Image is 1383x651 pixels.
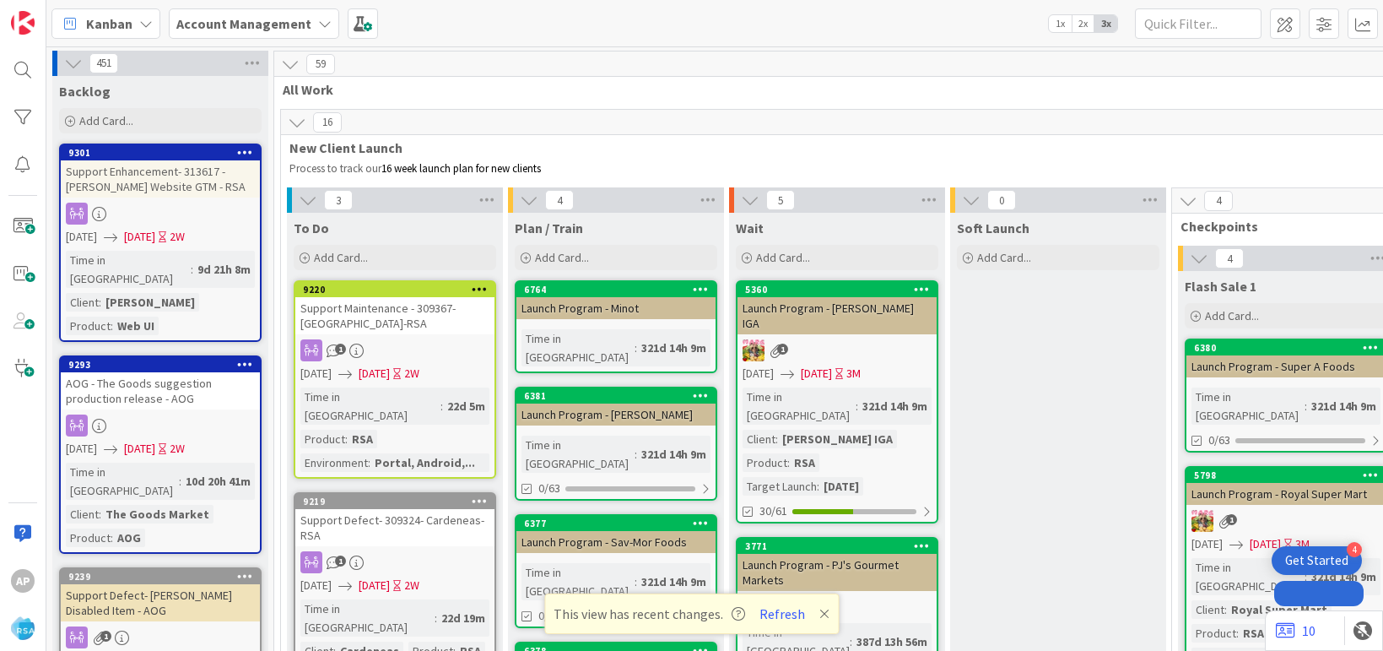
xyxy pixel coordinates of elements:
span: 1 [1226,514,1237,525]
div: Product [743,453,787,472]
div: 22d 19m [437,609,489,627]
span: : [856,397,858,415]
div: 321d 14h 9m [1307,397,1380,415]
div: 10d 20h 41m [181,472,255,491]
div: RSA [790,453,819,472]
span: 4 [1215,248,1244,269]
div: Support Enhancement- 313617 - [PERSON_NAME] Website GTM - RSA [61,160,260,198]
span: : [368,453,370,472]
div: 321d 14h 9m [1307,567,1380,586]
div: Launch Program - [PERSON_NAME] IGA [737,297,937,334]
span: [DATE] [124,228,155,246]
div: 22d 5m [443,397,489,415]
div: Client [66,293,99,312]
div: 9d 21h 8m [193,260,255,279]
input: Quick Filter... [1135,8,1261,39]
div: 9219 [303,496,494,507]
div: Support Defect- 309324- Cardeneas-RSA [295,509,494,546]
b: Account Management [176,15,311,32]
span: 3 [324,190,353,210]
div: 9301 [61,145,260,160]
div: Open Get Started checklist, remaining modules: 4 [1272,546,1362,575]
div: 6377 [524,518,716,529]
span: Plan / Train [515,220,583,236]
span: [DATE] [743,365,774,382]
div: 6377 [516,516,716,531]
div: 9293AOG - The Goods suggestion production release - AOG [61,357,260,410]
span: 16 week launch plan for new clients [381,161,541,176]
div: Time in [GEOGRAPHIC_DATA] [521,436,635,473]
div: Time in [GEOGRAPHIC_DATA] [300,388,440,425]
div: Support Defect- [PERSON_NAME] Disabled Item - AOG [61,584,260,621]
span: 1 [335,344,346,355]
div: Target Launch [743,477,817,496]
div: Time in [GEOGRAPHIC_DATA] [743,388,856,425]
div: 6764 [524,284,716,296]
a: 10 [1276,621,1315,641]
span: 3x [1094,15,1117,32]
span: Backlog [59,83,111,100]
div: Launch Program - [PERSON_NAME] [516,404,716,426]
div: The Goods Market [101,505,213,524]
div: 9219 [295,494,494,509]
div: 6381Launch Program - [PERSON_NAME] [516,388,716,426]
span: Soft Launch [957,220,1029,236]
span: : [850,632,852,651]
div: Product [66,317,111,335]
span: : [775,430,778,448]
div: 9301Support Enhancement- 313617 - [PERSON_NAME] Website GTM - RSA [61,145,260,198]
span: : [111,529,113,547]
div: 9219Support Defect- 309324- Cardeneas-RSA [295,494,494,546]
div: 9239Support Defect- [PERSON_NAME] Disabled Item - AOG [61,569,260,621]
span: : [1236,624,1239,643]
span: 0/63 [538,607,560,625]
span: 2x [1072,15,1094,32]
span: 0 [987,190,1016,210]
div: Time in [GEOGRAPHIC_DATA] [1191,388,1305,425]
div: Time in [GEOGRAPHIC_DATA] [521,329,635,366]
span: [DATE] [300,577,332,594]
div: 9220 [303,284,494,296]
img: MC [743,339,764,361]
div: 9301 [68,147,260,159]
div: Time in [GEOGRAPHIC_DATA] [521,563,635,600]
div: MC [737,339,937,361]
div: 6764 [516,282,716,297]
div: Product [300,430,345,448]
span: : [1305,397,1307,415]
div: 9293 [68,359,260,371]
span: : [1224,600,1227,619]
span: : [1305,567,1307,586]
button: Refresh [754,603,811,625]
div: [PERSON_NAME] IGA [778,430,897,448]
div: 321d 14h 9m [858,397,932,415]
span: 1 [100,631,111,642]
div: Time in [GEOGRAPHIC_DATA] [300,599,435,637]
div: 4 [1347,542,1362,557]
div: Get Started [1285,552,1348,569]
div: 321d 14h 9m [637,339,710,357]
div: 9220Support Maintenance - 309367- [GEOGRAPHIC_DATA]-RSA [295,282,494,334]
span: 0/63 [538,480,560,497]
div: 5360Launch Program - [PERSON_NAME] IGA [737,282,937,334]
span: : [440,397,443,415]
span: : [635,445,637,464]
span: 16 [313,112,342,133]
div: 321d 14h 9m [637,572,710,591]
div: Time in [GEOGRAPHIC_DATA] [1191,558,1305,595]
span: 1 [335,556,346,567]
span: : [635,572,637,591]
span: : [635,339,637,357]
span: Add Card... [535,250,589,265]
div: Product [1191,624,1236,643]
span: 0/63 [1208,431,1230,449]
span: 30/61 [759,502,787,520]
div: 5360 [737,282,937,297]
span: Kanban [86,14,132,34]
span: : [345,430,348,448]
img: Visit kanbanzone.com [11,11,35,35]
div: Launch Program - Minot [516,297,716,319]
span: [DATE] [124,440,155,458]
div: Ap [11,569,35,593]
div: 5360 [745,284,937,296]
